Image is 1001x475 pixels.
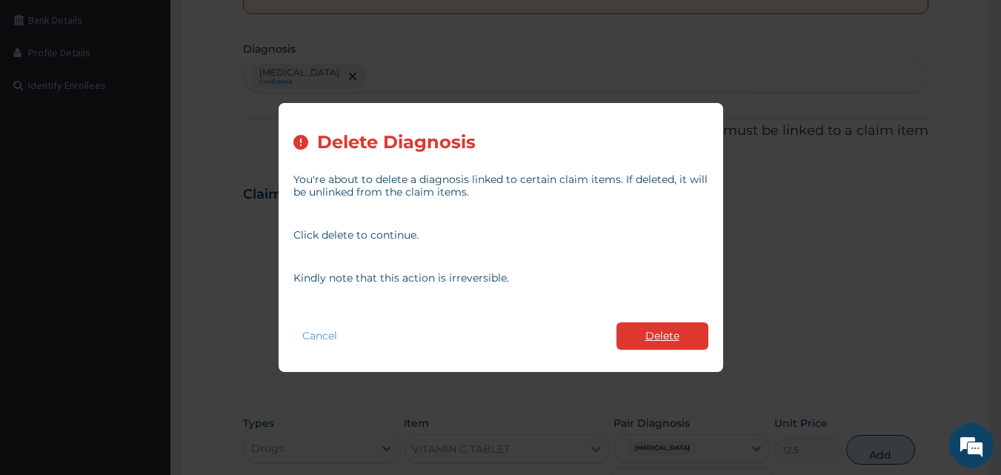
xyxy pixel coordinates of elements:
p: You're about to delete a diagnosis linked to certain claim items. If deleted, it will be unlinked... [293,173,708,199]
button: Cancel [293,325,346,347]
span: We're online! [86,143,204,293]
p: Click delete to continue. [293,229,708,242]
img: d_794563401_company_1708531726252_794563401 [27,74,60,111]
h2: Delete Diagnosis [317,133,476,153]
button: Delete [616,322,708,350]
textarea: Type your message and hit 'Enter' [7,317,282,369]
div: Chat with us now [77,83,249,102]
div: Minimize live chat window [243,7,279,43]
p: Kindly note that this action is irreversible. [293,272,708,285]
